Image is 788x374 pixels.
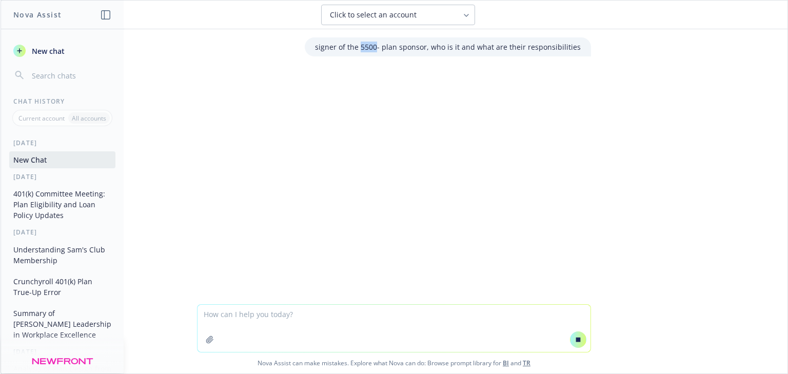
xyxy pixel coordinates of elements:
span: New chat [30,46,65,56]
a: BI [503,359,509,367]
div: [DATE] [1,228,124,237]
span: Click to select an account [330,10,417,20]
h1: Nova Assist [13,9,62,20]
button: Crunchyroll 401(k) Plan True-Up Error [9,273,115,301]
div: Chat History [1,97,124,106]
button: 401(k) Committee Meeting: Plan Eligibility and Loan Policy Updates [9,185,115,224]
span: Nova Assist can make mistakes. Explore what Nova can do: Browse prompt library for and [5,352,783,373]
p: signer of the 5500- plan sponsor, who is it and what are their responsibilities [315,42,581,52]
div: [DATE] [1,347,124,356]
button: Click to select an account [321,5,475,25]
div: [DATE] [1,139,124,147]
p: All accounts [72,114,106,123]
div: [DATE] [1,172,124,181]
button: New Chat [9,151,115,168]
a: TR [523,359,530,367]
button: Summary of [PERSON_NAME] Leadership in Workplace Excellence [9,305,115,343]
p: Current account [18,114,65,123]
input: Search chats [30,68,111,83]
button: Understanding Sam's Club Membership [9,241,115,269]
button: New chat [9,42,115,60]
